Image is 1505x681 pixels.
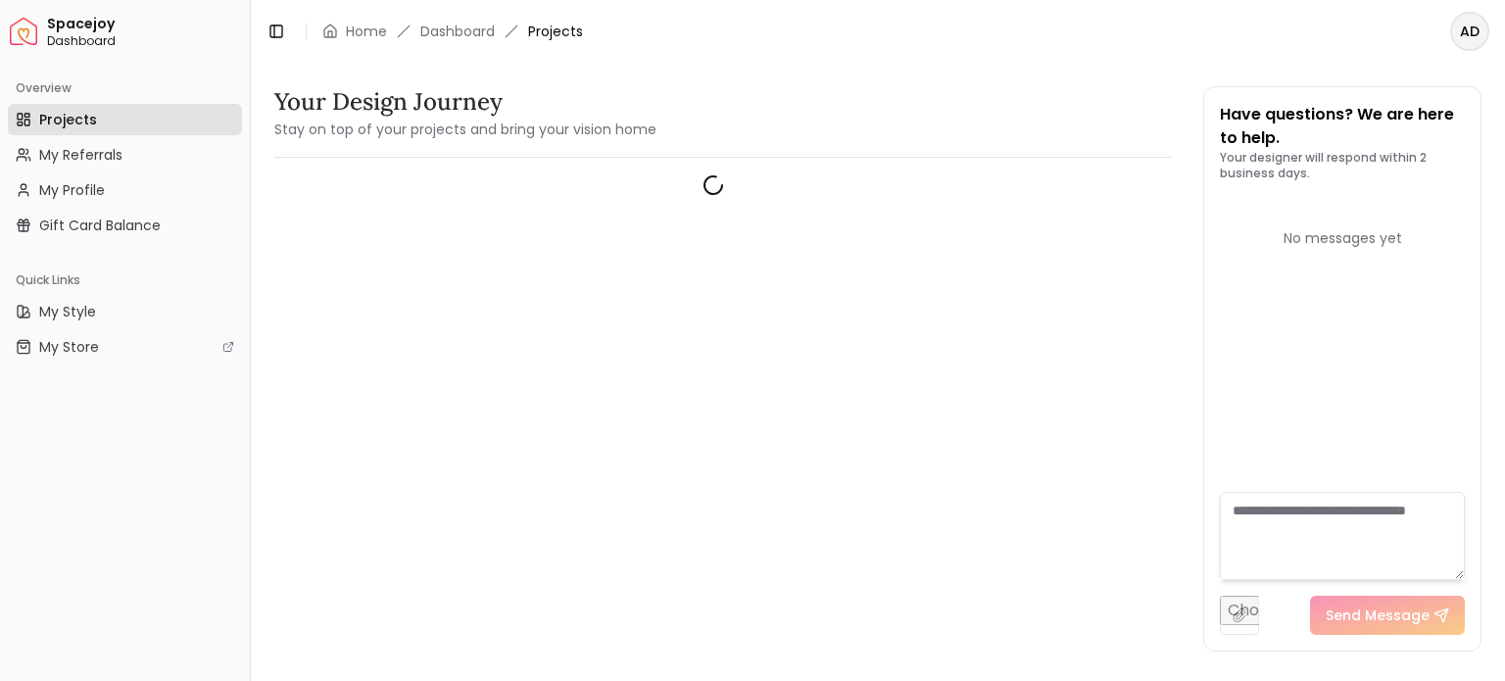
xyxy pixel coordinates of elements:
span: AD [1452,14,1487,49]
p: Your designer will respond within 2 business days. [1220,150,1465,181]
a: Dashboard [420,22,495,41]
h3: Your Design Journey [274,86,656,118]
small: Stay on top of your projects and bring your vision home [274,120,656,139]
div: Quick Links [8,265,242,296]
nav: breadcrumb [322,22,583,41]
span: My Profile [39,180,105,200]
span: Dashboard [47,33,242,49]
button: AD [1450,12,1489,51]
img: Spacejoy Logo [10,18,37,45]
a: Projects [8,104,242,135]
span: My Referrals [39,145,122,165]
span: My Style [39,302,96,321]
a: My Referrals [8,139,242,170]
span: Projects [528,22,583,41]
span: Gift Card Balance [39,216,161,235]
a: Gift Card Balance [8,210,242,241]
div: No messages yet [1220,228,1465,248]
a: Spacejoy [10,18,37,45]
p: Have questions? We are here to help. [1220,103,1465,150]
a: Home [346,22,387,41]
a: My Profile [8,174,242,206]
div: Overview [8,73,242,104]
span: Projects [39,110,97,129]
span: My Store [39,337,99,357]
a: My Style [8,296,242,327]
a: My Store [8,331,242,363]
span: Spacejoy [47,16,242,33]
